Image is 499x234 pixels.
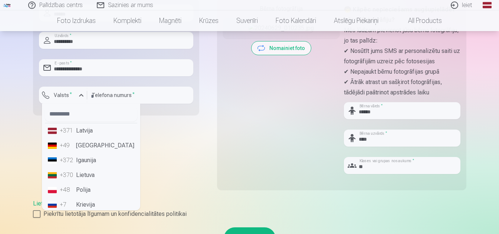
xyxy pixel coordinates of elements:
[60,126,75,135] div: +371
[60,171,75,180] div: +370
[45,168,137,183] li: Lietuva
[45,153,137,168] li: Igaunija
[227,10,267,31] a: Suvenīri
[344,46,460,67] p: ✔ Nosūtīt jums SMS ar personalizētu saiti uz fotogrāfijām uzreiz pēc fotosesijas
[3,3,11,7] img: /fa1
[39,104,87,110] div: Lauks ir obligāts
[33,200,80,207] a: Lietošanas līgums
[39,87,87,104] button: Valsts*
[48,10,105,31] a: Foto izdrukas
[252,41,311,55] button: Nomainiet foto
[387,10,451,31] a: All products
[344,77,460,98] p: ✔ Ātrāk atrast un sašķirot fotogrāfijas, tādējādi paātrinot apstrādes laiku
[60,200,75,209] div: +7
[45,123,137,138] li: Latvija
[33,210,466,218] label: Piekrītu lietotāja līgumam un konfidencialitātes politikai
[60,141,75,150] div: +49
[45,138,137,153] li: [GEOGRAPHIC_DATA]
[45,197,137,212] li: Krievija
[267,10,325,31] a: Foto kalendāri
[105,10,150,31] a: Komplekti
[45,183,137,197] li: Polija
[33,199,466,218] div: ,
[344,67,460,77] p: ✔ Nepajaukt bērnu fotogrāfijas grupā
[344,25,460,46] p: Mēs lūdzam pievienot jūsu bērna fotogrāfiju, jo tas palīdz:
[190,10,227,31] a: Krūzes
[51,91,75,99] label: Valsts
[325,10,387,31] a: Atslēgu piekariņi
[60,185,75,194] div: +48
[150,10,190,31] a: Magnēti
[60,156,75,165] div: +372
